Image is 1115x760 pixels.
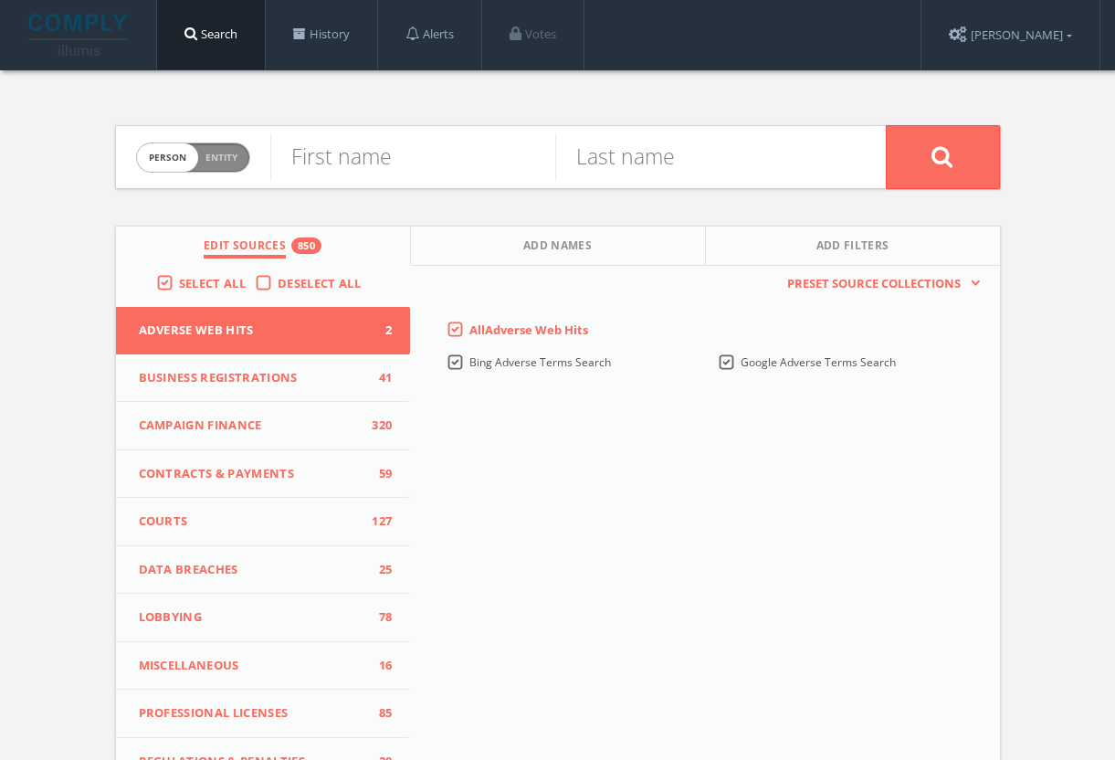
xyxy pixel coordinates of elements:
span: Data Breaches [139,561,365,579]
img: illumis [28,14,131,56]
span: 127 [364,512,392,531]
span: All Adverse Web Hits [469,322,588,338]
button: Miscellaneous16 [116,642,411,691]
span: Google Adverse Terms Search [741,354,896,370]
span: Campaign Finance [139,417,365,435]
div: 850 [291,237,321,254]
button: Professional Licenses85 [116,690,411,738]
span: Professional Licenses [139,704,365,723]
span: Select All [179,275,246,291]
span: Business Registrations [139,369,365,387]
span: 78 [364,608,392,627]
button: Lobbying78 [116,594,411,642]
span: 41 [364,369,392,387]
span: Add Names [523,237,592,259]
span: Preset Source Collections [778,275,970,293]
span: Miscellaneous [139,657,365,675]
span: Entity [205,151,237,164]
span: Contracts & Payments [139,465,365,483]
span: 320 [364,417,392,435]
button: Contracts & Payments59 [116,450,411,499]
button: Adverse Web Hits2 [116,307,411,354]
button: Campaign Finance320 [116,402,411,450]
span: person [137,143,198,172]
span: 25 [364,561,392,579]
span: Deselect All [278,275,361,291]
span: Bing Adverse Terms Search [469,354,611,370]
button: Courts127 [116,498,411,546]
span: Courts [139,512,365,531]
button: Add Filters [706,227,1000,266]
button: Edit Sources850 [116,227,411,266]
span: 59 [364,465,392,483]
span: Adverse Web Hits [139,322,365,340]
span: 85 [364,704,392,723]
button: Business Registrations41 [116,354,411,403]
button: Data Breaches25 [116,546,411,595]
span: Add Filters [816,237,889,259]
span: Edit Sources [204,237,286,259]
span: Lobbying [139,608,365,627]
button: Preset Source Collections [778,275,981,293]
span: 16 [364,657,392,675]
span: 2 [364,322,392,340]
button: Add Names [411,227,706,266]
